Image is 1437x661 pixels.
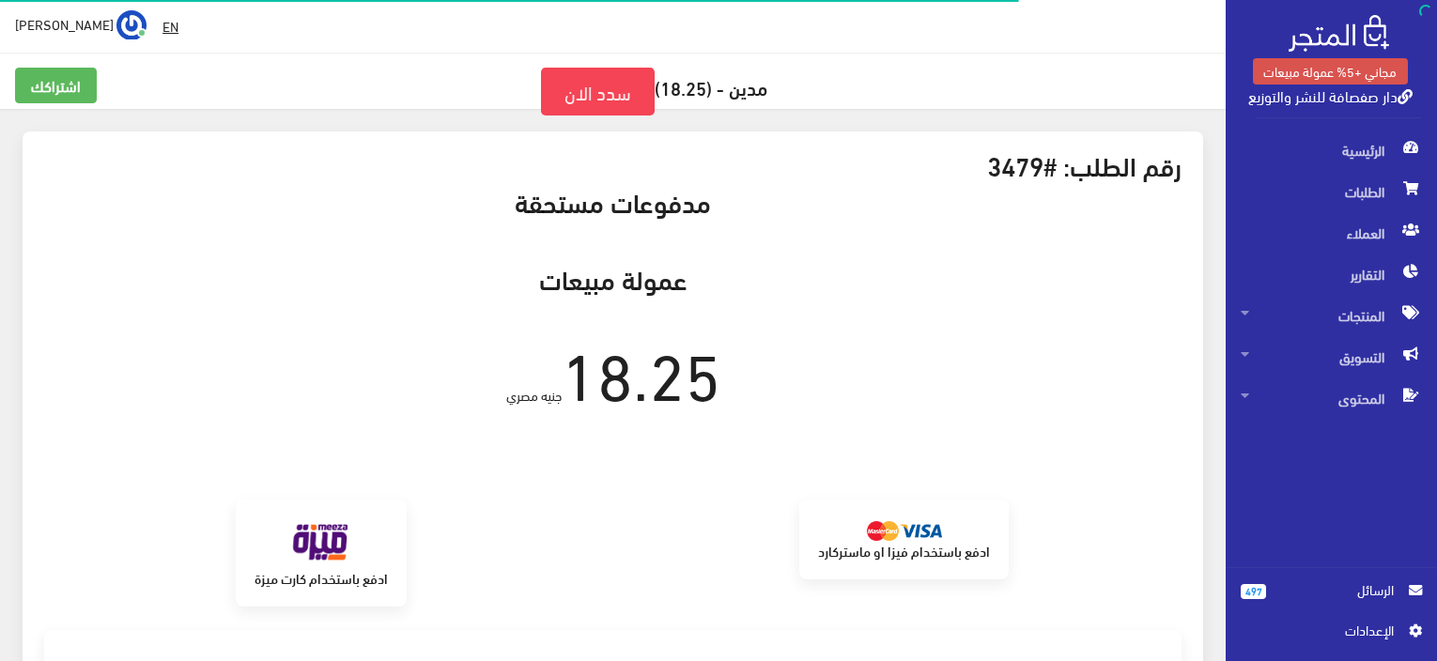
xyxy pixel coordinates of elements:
[284,518,359,568] img: meeza.png
[1256,620,1393,640] span: اﻹعدادات
[541,68,655,115] a: سدد الان
[1226,377,1437,419] a: المحتوى
[255,568,388,588] strong: ادفع باستخدام كارت ميزة
[44,264,1182,293] h3: عمولة مبيعات
[1226,212,1437,254] a: العملاء
[15,12,114,36] span: [PERSON_NAME]
[1241,377,1422,419] span: المحتوى
[155,9,186,43] a: EN
[1241,620,1422,650] a: اﻹعدادات
[15,9,147,39] a: ... [PERSON_NAME]
[44,150,1182,179] h3: رقم الطلب: #3479
[1226,254,1437,295] a: التقارير
[1253,58,1408,85] a: مجاني +5% عمولة مبيعات
[867,521,942,540] img: mastercard.png
[1241,171,1422,212] span: الطلبات
[1281,579,1394,600] span: الرسائل
[1241,295,1422,336] span: المنتجات
[1241,212,1422,254] span: العملاء
[44,187,1182,216] h3: مدفوعات مستحقة
[562,310,720,428] span: 18.25
[1241,584,1266,599] span: 497
[1241,254,1422,295] span: التقارير
[1226,171,1437,212] a: الطلبات
[1241,336,1422,377] span: التسويق
[116,10,147,40] img: ...
[1241,130,1422,171] span: الرئيسية
[30,264,1196,419] div: جنيه مصري
[1226,295,1437,336] a: المنتجات
[1226,130,1437,171] a: الرئيسية
[162,14,178,38] u: EN
[1248,82,1413,109] a: دار صفصافة للنشر والتوزيع
[818,541,990,561] strong: ادفع باستخدام فيزا او ماستركارد
[15,68,1211,115] h5: مدين - (18.25)
[15,68,97,103] a: اشتراكك
[1289,15,1389,52] img: .
[1241,579,1422,620] a: 497 الرسائل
